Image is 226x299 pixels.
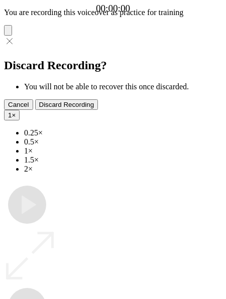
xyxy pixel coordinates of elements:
p: You are recording this voiceover as practice for training [4,8,222,17]
li: 1× [24,146,222,156]
button: Discard Recording [35,99,98,110]
li: 0.5× [24,137,222,146]
h2: Discard Recording? [4,59,222,72]
li: 0.25× [24,128,222,137]
button: 1× [4,110,20,120]
a: 00:00:00 [96,3,130,14]
li: 2× [24,165,222,174]
li: 1.5× [24,156,222,165]
span: 1 [8,111,12,119]
li: You will not be able to recover this once discarded. [24,82,222,91]
button: Cancel [4,99,33,110]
